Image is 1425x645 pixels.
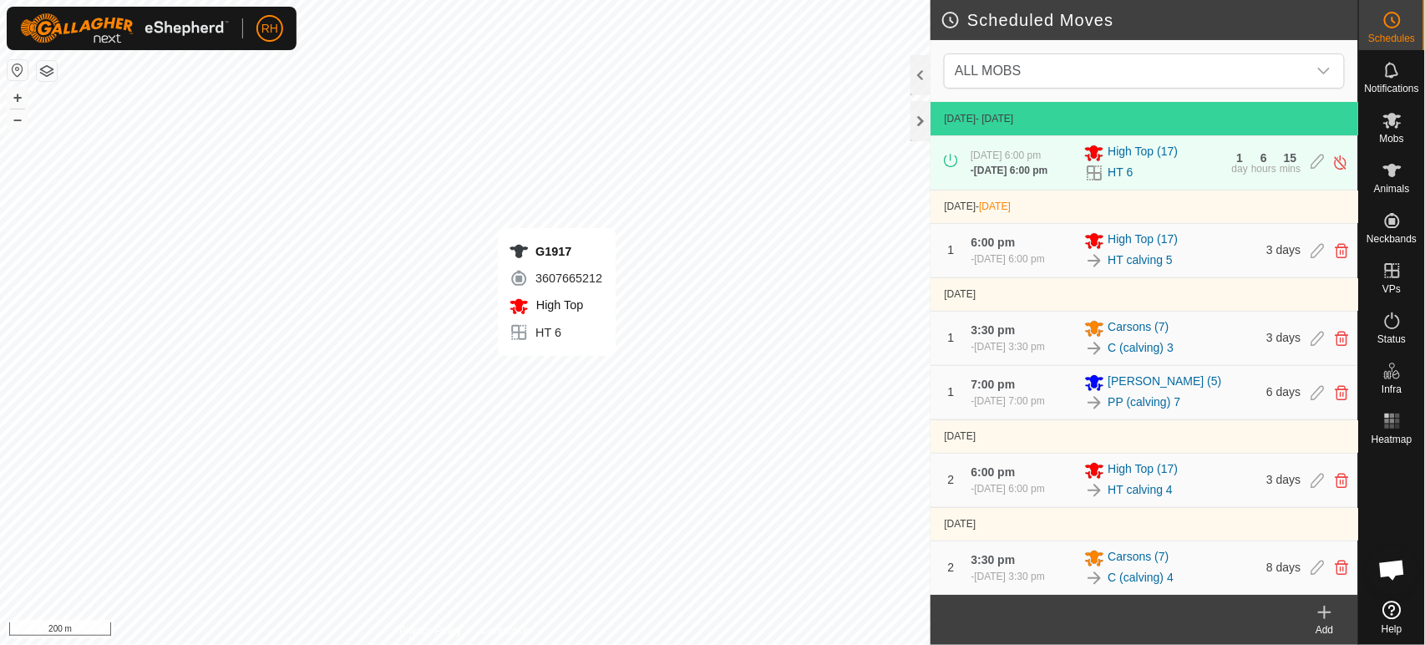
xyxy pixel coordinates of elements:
[1231,164,1247,174] div: day
[1382,624,1402,634] span: Help
[974,571,1044,582] span: [DATE] 3:30 pm
[509,241,602,262] div: G1917
[1359,594,1425,641] a: Help
[974,253,1044,265] span: [DATE] 6:00 pm
[1108,318,1169,338] span: Carsons (7)
[1108,460,1178,480] span: High Top (17)
[976,113,1013,124] span: - [DATE]
[37,61,57,81] button: Map Layers
[947,473,954,486] span: 2
[1108,164,1133,181] a: HT 6
[979,201,1011,212] span: [DATE]
[974,483,1044,495] span: [DATE] 6:00 pm
[1374,184,1410,194] span: Animals
[971,394,1044,409] div: -
[947,243,954,256] span: 1
[971,150,1041,161] span: [DATE] 6:00 pm
[1307,54,1341,88] div: dropdown trigger
[941,10,1358,30] h2: Scheduled Moves
[976,201,1011,212] span: -
[8,88,28,108] button: +
[1108,231,1178,251] span: High Top (17)
[944,518,976,530] span: [DATE]
[1084,568,1104,588] img: To
[1108,548,1169,568] span: Carsons (7)
[944,113,976,124] span: [DATE]
[971,339,1044,354] div: -
[1291,622,1358,637] div: Add
[1380,134,1404,144] span: Mobs
[971,236,1015,249] span: 6:00 pm
[1084,338,1104,358] img: To
[1266,243,1301,256] span: 3 days
[8,60,28,80] button: Reset Map
[944,430,976,442] span: [DATE]
[1372,434,1412,444] span: Heatmap
[1266,561,1301,574] span: 8 days
[509,268,602,288] div: 3607665212
[1368,33,1415,43] span: Schedules
[1108,394,1180,411] a: PP (calving) 7
[1108,339,1174,357] a: C (calving) 3
[974,165,1047,176] span: [DATE] 6:00 pm
[974,341,1044,353] span: [DATE] 3:30 pm
[947,561,954,574] span: 2
[1280,164,1301,174] div: mins
[971,553,1015,566] span: 3:30 pm
[971,323,1015,337] span: 3:30 pm
[509,322,602,343] div: HT 6
[1367,545,1417,595] div: Open chat
[971,465,1015,479] span: 6:00 pm
[1251,164,1276,174] div: hours
[944,201,976,212] span: [DATE]
[1236,152,1243,164] div: 1
[955,63,1021,78] span: ALL MOBS
[1382,284,1401,294] span: VPs
[971,163,1047,178] div: -
[482,623,531,638] a: Contact Us
[261,20,278,38] span: RH
[20,13,229,43] img: Gallagher Logo
[399,623,462,638] a: Privacy Policy
[1377,334,1406,344] span: Status
[1266,331,1301,344] span: 3 days
[1284,152,1297,164] div: 15
[948,54,1307,88] span: ALL MOBS
[947,331,954,344] span: 1
[1108,143,1178,163] span: High Top (17)
[1084,393,1104,413] img: To
[1367,234,1417,244] span: Neckbands
[1108,373,1221,393] span: [PERSON_NAME] (5)
[971,251,1044,267] div: -
[944,288,976,300] span: [DATE]
[1365,84,1419,94] span: Notifications
[8,109,28,130] button: –
[1108,569,1174,587] a: C (calving) 4
[971,481,1044,496] div: -
[947,385,954,399] span: 1
[971,569,1044,584] div: -
[971,378,1015,391] span: 7:00 pm
[1260,152,1267,164] div: 6
[1108,481,1173,499] a: HT calving 4
[1084,251,1104,271] img: To
[1382,384,1402,394] span: Infra
[1332,154,1348,171] img: Turn off schedule move
[1266,385,1301,399] span: 6 days
[974,395,1044,407] span: [DATE] 7:00 pm
[1084,480,1104,500] img: To
[532,298,583,312] span: High Top
[1108,251,1173,269] a: HT calving 5
[1266,473,1301,486] span: 3 days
